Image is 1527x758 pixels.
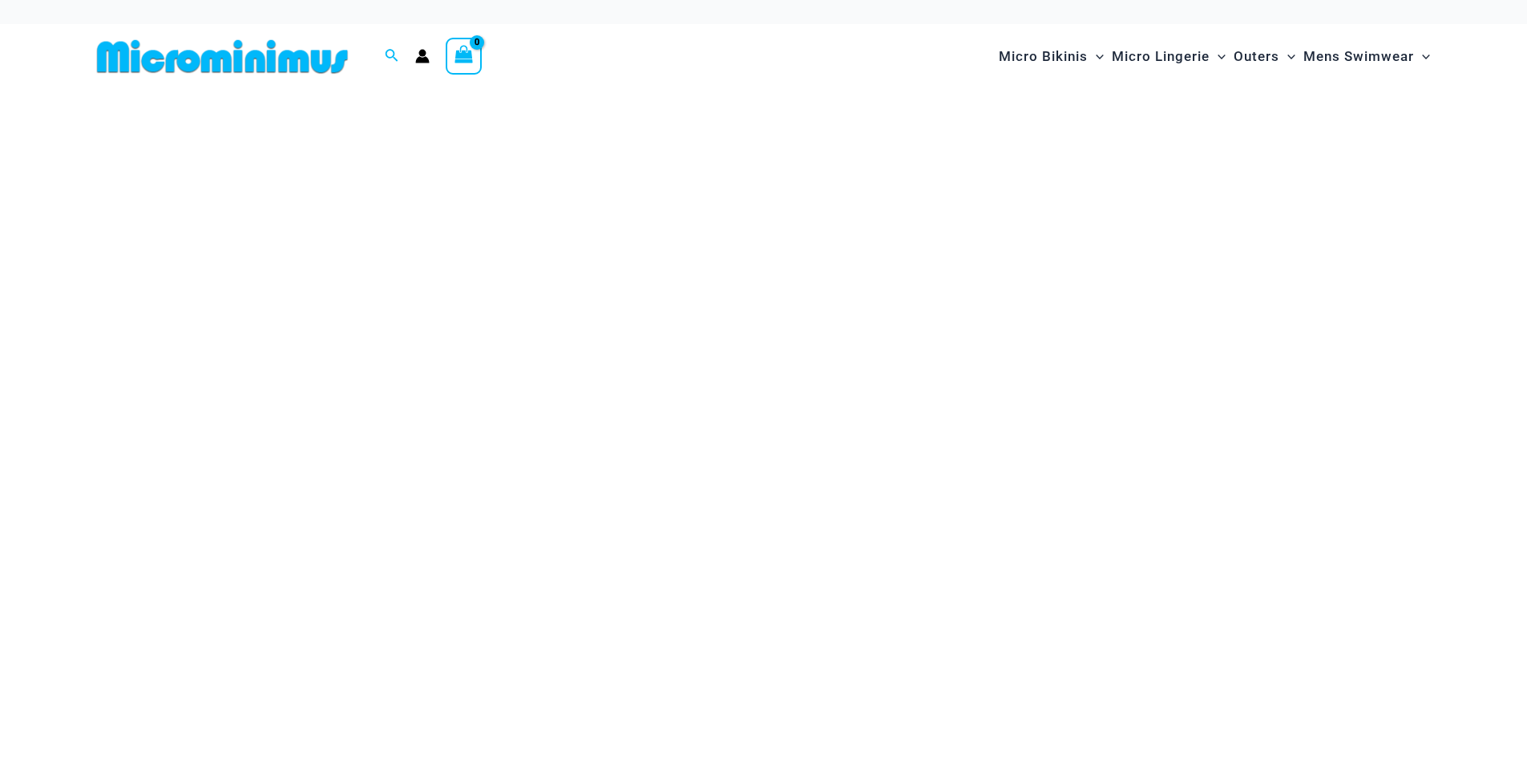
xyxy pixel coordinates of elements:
[415,49,430,63] a: Account icon link
[1279,36,1295,77] span: Menu Toggle
[1210,36,1226,77] span: Menu Toggle
[992,30,1437,83] nav: Site Navigation
[1299,32,1434,81] a: Mens SwimwearMenu ToggleMenu Toggle
[999,36,1088,77] span: Micro Bikinis
[446,38,483,75] a: View Shopping Cart, empty
[1108,32,1230,81] a: Micro LingerieMenu ToggleMenu Toggle
[1230,32,1299,81] a: OutersMenu ToggleMenu Toggle
[1303,36,1414,77] span: Mens Swimwear
[995,32,1108,81] a: Micro BikinisMenu ToggleMenu Toggle
[1414,36,1430,77] span: Menu Toggle
[1234,36,1279,77] span: Outers
[1088,36,1104,77] span: Menu Toggle
[91,39,354,75] img: MM SHOP LOGO FLAT
[385,47,399,67] a: Search icon link
[1112,36,1210,77] span: Micro Lingerie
